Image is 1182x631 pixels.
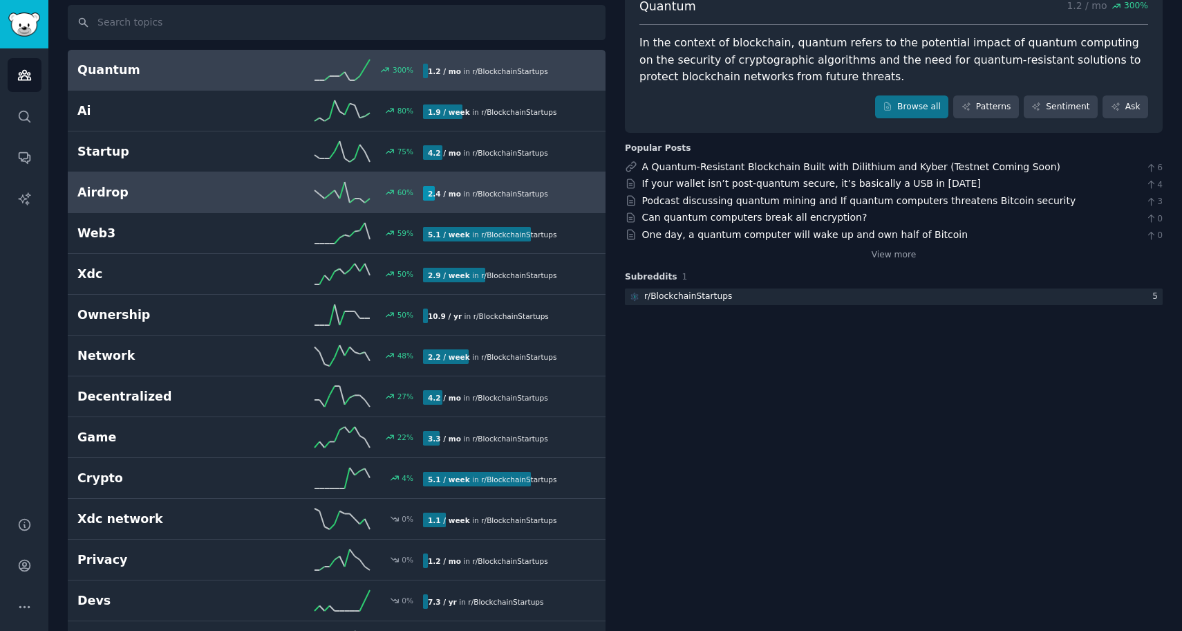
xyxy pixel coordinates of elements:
[423,513,561,527] div: in
[423,145,553,160] div: in
[428,149,461,157] b: 4.2 / mo
[1145,196,1163,208] span: 3
[77,429,250,446] h2: Game
[428,598,457,606] b: 7.3 / yr
[642,212,867,223] a: Can quantum computers break all encryption?
[472,394,547,402] span: r/ BlockchainStartups
[428,190,461,198] b: 2.4 / mo
[472,435,547,443] span: r/ BlockchainStartups
[402,596,413,605] div: 0 %
[423,104,561,119] div: in
[428,230,470,239] b: 5.1 / week
[423,390,553,405] div: in
[428,435,461,443] b: 3.3 / mo
[423,472,561,486] div: in
[68,540,606,580] a: Privacy0%1.2 / moin r/BlockchainStartups
[473,312,549,320] span: r/ BlockchainStartups
[397,106,413,116] div: 80 %
[397,147,413,156] div: 75 %
[423,268,561,282] div: in
[468,598,543,606] span: r/ BlockchainStartups
[397,432,413,442] div: 22 %
[68,417,606,458] a: Game22%3.3 / moin r/BlockchainStartups
[428,67,461,75] b: 1.2 / mo
[68,5,606,40] input: Search topics
[428,394,461,402] b: 4.2 / mo
[428,557,461,565] b: 1.2 / mo
[428,312,462,320] b: 10.9 / yr
[639,35,1148,86] div: In the context of blockchain, quantum refers to the potential impact of quantum computing on the ...
[642,178,981,189] a: If your wallet isn’t post-quantum secure, it’s basically a USB in [DATE]
[77,388,250,405] h2: Decentralized
[1024,95,1098,119] a: Sentiment
[77,225,250,242] h2: Web3
[77,551,250,569] h2: Privacy
[682,272,688,282] span: 1
[77,307,250,324] h2: Ownership
[68,295,606,336] a: Ownership50%10.9 / yrin r/BlockchainStartups
[397,228,413,238] div: 59 %
[68,50,606,91] a: Quantum300%1.2 / moin r/BlockchainStartups
[77,266,250,283] h2: Xdc
[423,309,554,323] div: in
[397,188,413,197] div: 60 %
[625,289,1163,306] a: BlockchainStartupsr/BlockchainStartups5
[1145,179,1163,192] span: 4
[423,64,553,78] div: in
[423,349,561,364] div: in
[1152,291,1163,303] div: 5
[625,143,691,155] div: Popular Posts
[472,557,547,565] span: r/ BlockchainStartups
[68,336,606,376] a: Network48%2.2 / weekin r/BlockchainStartups
[8,12,40,37] img: GummySearch logo
[1145,162,1163,174] span: 6
[68,580,606,621] a: Devs0%7.3 / yrin r/BlockchainStartups
[481,108,556,116] span: r/ BlockchainStartups
[472,149,547,157] span: r/ BlockchainStartups
[428,475,470,484] b: 5.1 / week
[423,594,549,609] div: in
[77,143,250,161] h2: Startup
[428,516,470,524] b: 1.1 / week
[77,184,250,201] h2: Airdrop
[872,249,917,262] a: View more
[1145,230,1163,242] span: 0
[68,499,606,540] a: Xdc network0%1.1 / weekin r/BlockchainStartups
[1103,95,1148,119] a: Ask
[77,347,250,365] h2: Network
[68,254,606,295] a: Xdc50%2.9 / weekin r/BlockchainStartups
[625,271,677,284] span: Subreddits
[77,592,250,610] h2: Devs
[423,227,561,241] div: in
[953,95,1018,119] a: Patterns
[642,195,1076,206] a: Podcast discussing quantum mining and If quantum computers threatens Bitcoin security
[77,470,250,487] h2: Crypto
[481,475,556,484] span: r/ BlockchainStartups
[472,190,547,198] span: r/ BlockchainStartups
[77,102,250,120] h2: Ai
[397,351,413,360] div: 48 %
[875,95,949,119] a: Browse all
[68,376,606,417] a: Decentralized27%4.2 / moin r/BlockchainStartups
[481,353,556,361] span: r/ BlockchainStartups
[644,291,732,303] div: r/ BlockchainStartups
[642,229,968,240] a: One day, a quantum computer will wake up and own half of Bitcoin
[481,271,556,280] span: r/ BlockchainStartups
[402,514,413,524] div: 0 %
[481,516,556,524] span: r/ BlockchainStartups
[68,91,606,131] a: Ai80%1.9 / weekin r/BlockchainStartups
[397,392,413,401] div: 27 %
[77,511,250,528] h2: Xdc network
[423,554,553,568] div: in
[397,310,413,320] div: 50 %
[642,161,1061,172] a: A Quantum-Resistant Blockchain Built with Dilithium and Kyber (Testnet Coming Soon)
[77,62,250,79] h2: Quantum
[428,108,470,116] b: 1.9 / week
[397,269,413,279] div: 50 %
[428,353,470,361] b: 2.2 / week
[472,67,547,75] span: r/ BlockchainStartups
[68,172,606,213] a: Airdrop60%2.4 / moin r/BlockchainStartups
[68,131,606,172] a: Startup75%4.2 / moin r/BlockchainStartups
[423,431,553,446] div: in
[68,213,606,254] a: Web359%5.1 / weekin r/BlockchainStartups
